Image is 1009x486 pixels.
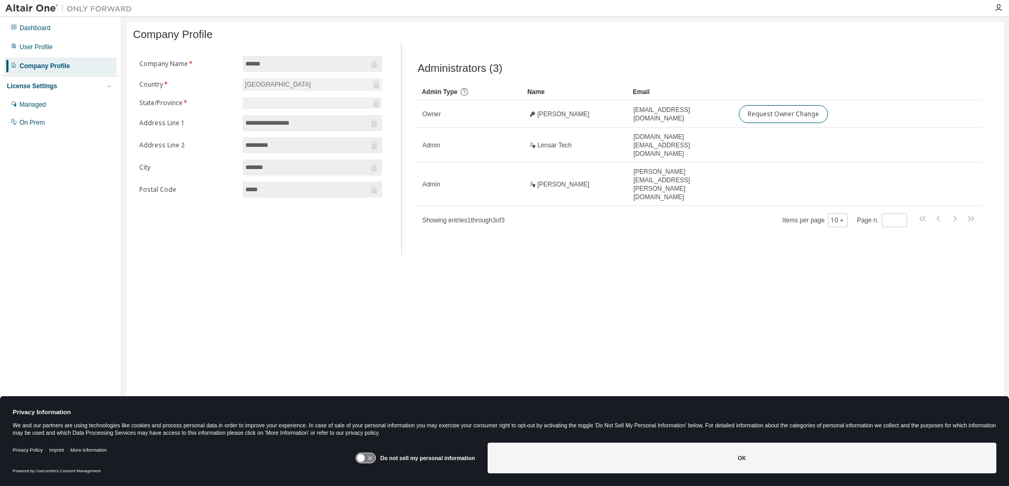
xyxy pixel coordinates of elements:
[133,29,213,41] span: Company Profile
[139,185,236,194] label: Postal Code
[422,88,458,96] span: Admin Type
[7,82,57,90] div: License Settings
[20,24,51,32] div: Dashboard
[139,163,236,172] label: City
[139,80,236,89] label: Country
[739,105,828,123] button: Request Owner Change
[5,3,137,14] img: Altair One
[422,180,440,189] span: Admin
[831,216,845,225] button: 10
[783,213,848,227] span: Items per page
[422,110,441,118] span: Owner
[527,83,624,100] div: Name
[857,213,907,227] span: Page n.
[139,119,236,127] label: Address Line 1
[422,141,440,149] span: Admin
[537,180,589,189] span: [PERSON_NAME]
[537,110,589,118] span: [PERSON_NAME]
[139,99,236,107] label: State/Province
[422,217,505,224] span: Showing entries 1 through 3 of 3
[243,78,382,91] div: [GEOGRAPHIC_DATA]
[633,167,729,201] span: [PERSON_NAME][EMAIL_ADDRESS][PERSON_NAME][DOMAIN_NAME]
[20,100,46,109] div: Managed
[139,60,236,68] label: Company Name
[20,118,45,127] div: On Prem
[417,62,502,74] span: Administrators (3)
[20,62,70,70] div: Company Profile
[633,133,729,158] span: [DOMAIN_NAME][EMAIL_ADDRESS][DOMAIN_NAME]
[633,83,730,100] div: Email
[537,141,572,149] span: Lensar Tech
[20,43,53,51] div: User Profile
[633,106,729,123] span: [EMAIL_ADDRESS][DOMAIN_NAME]
[139,141,236,149] label: Address Line 2
[243,79,312,90] div: [GEOGRAPHIC_DATA]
